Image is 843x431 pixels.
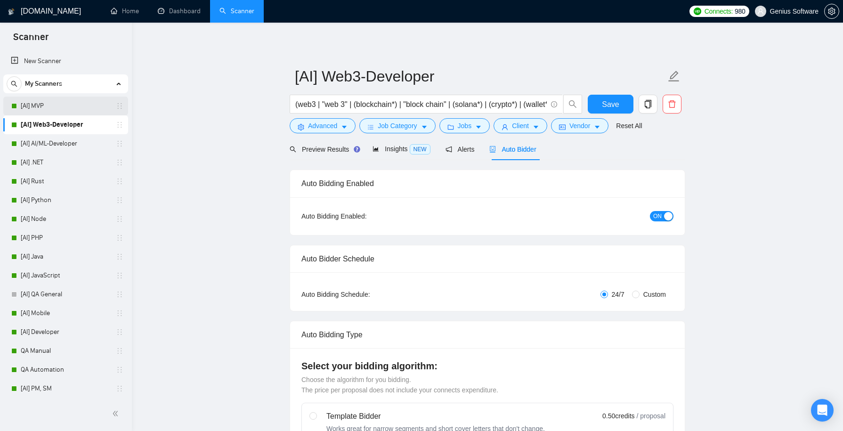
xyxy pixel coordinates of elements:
span: caret-down [533,123,539,130]
span: info-circle [551,101,557,107]
span: bars [367,123,374,130]
span: Connects: [705,6,733,16]
span: holder [116,102,123,110]
button: Save [588,95,633,114]
a: [AI] PHP [21,228,110,247]
button: barsJob Categorycaret-down [359,118,435,133]
span: setting [825,8,839,15]
span: holder [116,196,123,204]
span: edit [668,70,680,82]
span: 0.50 credits [602,411,634,421]
input: Scanner name... [295,65,666,88]
a: Reset All [616,121,642,131]
a: QA Automation [21,360,110,379]
span: caret-down [475,123,482,130]
span: Alerts [446,146,475,153]
a: searchScanner [219,7,254,15]
span: NEW [410,144,430,155]
span: holder [116,291,123,298]
button: setting [824,4,839,19]
a: QA Manual [21,342,110,360]
span: holder [116,328,123,336]
span: holder [116,121,123,129]
span: holder [116,159,123,166]
span: Insights [373,145,430,153]
a: [AI] AI/ML-Developer [21,134,110,153]
span: double-left [112,409,122,418]
a: [AI] Java [21,247,110,266]
span: Save [602,98,619,110]
span: caret-down [341,123,348,130]
span: Job Category [378,121,417,131]
a: [AI] Node [21,210,110,228]
span: holder [116,385,123,392]
span: setting [298,123,304,130]
h4: Select your bidding algorithm: [301,359,673,373]
span: holder [116,234,123,242]
img: upwork-logo.png [694,8,701,15]
span: area-chart [373,146,379,152]
a: [AI] PM, SM [21,379,110,398]
span: Vendor [569,121,590,131]
span: Jobs [458,121,472,131]
span: 24/7 [608,289,628,300]
span: Preview Results [290,146,357,153]
div: Open Intercom Messenger [811,399,834,422]
a: [AI] Rust [21,172,110,191]
a: setting [824,8,839,15]
span: holder [116,366,123,374]
a: [AI] Mobile [21,304,110,323]
span: copy [639,100,657,108]
a: [AI] .NET [21,153,110,172]
div: Tooltip anchor [353,145,361,154]
span: holder [116,215,123,223]
span: delete [663,100,681,108]
span: holder [116,347,123,355]
div: Auto Bidding Enabled [301,170,673,197]
a: dashboardDashboard [158,7,201,15]
span: folder [447,123,454,130]
button: search [563,95,582,114]
button: folderJobscaret-down [439,118,490,133]
a: [AI] Python [21,191,110,210]
span: Client [512,121,529,131]
span: holder [116,309,123,317]
a: homeHome [111,7,139,15]
button: userClientcaret-down [494,118,547,133]
span: / proposal [637,411,665,421]
a: [AI] QA General [21,285,110,304]
span: holder [116,140,123,147]
span: caret-down [421,123,428,130]
a: New Scanner [11,52,121,71]
span: search [7,81,21,87]
div: Template Bidder [326,411,545,422]
button: search [7,76,22,91]
li: New Scanner [3,52,128,71]
span: holder [116,178,123,185]
div: Auto Bidding Schedule: [301,289,425,300]
button: idcardVendorcaret-down [551,118,608,133]
span: holder [116,253,123,260]
a: [AI] JavaScript [21,266,110,285]
span: notification [446,146,452,153]
span: My Scanners [25,74,62,93]
span: Auto Bidder [489,146,536,153]
a: [AI] Web3-Developer [21,115,110,134]
span: Advanced [308,121,337,131]
a: [AI] MVP [21,97,110,115]
span: Choose the algorithm for you bidding. The price per proposal does not include your connects expen... [301,376,498,394]
button: copy [639,95,657,114]
span: 980 [735,6,745,16]
span: idcard [559,123,566,130]
input: Search Freelance Jobs... [295,98,547,110]
span: search [564,100,582,108]
div: Auto Bidding Enabled: [301,211,425,221]
a: [AI] Developer [21,323,110,342]
button: delete [663,95,681,114]
span: user [502,123,508,130]
img: logo [8,4,15,19]
span: ON [653,211,662,221]
span: Custom [640,289,670,300]
span: user [757,8,764,15]
div: Auto Bidding Type [301,321,673,348]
